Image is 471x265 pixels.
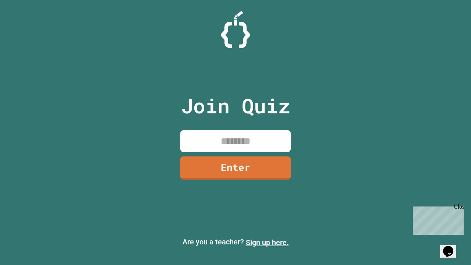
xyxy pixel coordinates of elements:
a: Sign up here. [246,238,289,247]
img: Logo.svg [221,11,250,48]
a: Enter [180,156,291,180]
p: Join Quiz [181,91,290,121]
p: Are you a teacher? [6,236,465,248]
div: Chat with us now!Close [3,3,51,47]
iframe: chat widget [440,236,464,258]
iframe: chat widget [410,204,464,235]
